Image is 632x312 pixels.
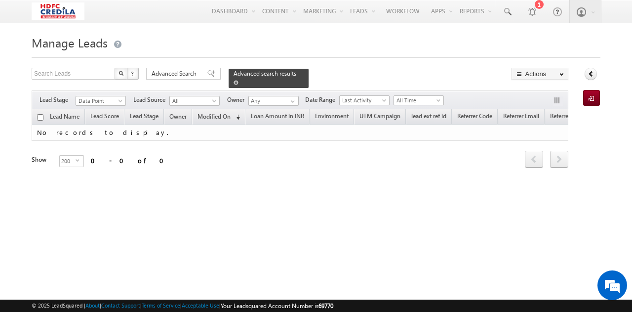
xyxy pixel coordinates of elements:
a: lead ext ref id [406,111,451,124]
input: Check all records [37,114,43,121]
a: Show All Items [285,96,298,106]
span: 200 [60,156,76,167]
span: Environment [315,112,349,120]
a: Lead Score [85,111,124,124]
span: prev [525,151,543,168]
input: Type to Search [248,96,299,106]
span: Data Point [76,96,123,105]
span: Last Activity [340,96,387,105]
a: Referrer Email [498,111,544,124]
span: ? [131,69,135,78]
img: Search [118,71,123,76]
a: Loan Amount in INR [246,111,309,124]
img: Custom Logo [32,2,84,20]
a: Terms of Service [142,302,180,309]
a: All Time [394,95,444,105]
div: Chat with us now [51,52,166,65]
a: prev [525,152,543,168]
span: Referrer Email [503,112,539,120]
span: Lead Source [133,95,169,104]
span: All Time [394,96,441,105]
span: Lead Stage [39,95,76,104]
textarea: Type your message and hit 'Enter' [13,91,180,234]
span: Modified On [197,113,231,120]
img: d_60004797649_company_0_60004797649 [17,52,41,65]
a: Referrer Code [452,111,497,124]
em: Start Chat [134,242,179,255]
span: Lead Stage [130,112,158,120]
a: Data Point [76,96,126,106]
a: Acceptable Use [182,302,219,309]
span: Your Leadsquared Account Number is [221,302,333,310]
a: Contact Support [101,302,140,309]
span: © 2025 LeadSquared | | | | | [32,301,333,311]
span: UTM Campaign [359,112,400,120]
a: Lead Name [45,111,84,124]
span: lead ext ref id [411,112,446,120]
span: Advanced search results [234,70,296,77]
a: Environment [310,111,354,124]
a: About [85,302,100,309]
span: Referrer Code [457,112,492,120]
a: next [550,152,568,168]
div: Show [32,155,51,164]
span: Date Range [305,95,339,104]
a: Lead Stage [125,111,163,124]
a: Last Activity [339,95,390,105]
span: Referrer Location [550,112,594,120]
span: Owner [169,113,187,120]
span: next [550,151,568,168]
a: All [169,96,220,106]
button: Actions [512,68,568,80]
span: 69770 [318,302,333,310]
span: Advanced Search [152,69,199,78]
span: Lead Score [90,112,119,120]
span: All [170,96,217,105]
a: Modified On (sorted descending) [193,111,245,124]
div: Minimize live chat window [162,5,186,29]
span: select [76,158,83,163]
span: Owner [227,95,248,104]
div: 0 - 0 of 0 [91,155,170,166]
button: ? [127,68,139,80]
a: Referrer Location [545,111,599,124]
a: UTM Campaign [355,111,405,124]
span: Manage Leads [32,35,108,50]
span: (sorted descending) [232,113,240,121]
span: Loan Amount in INR [251,112,304,120]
